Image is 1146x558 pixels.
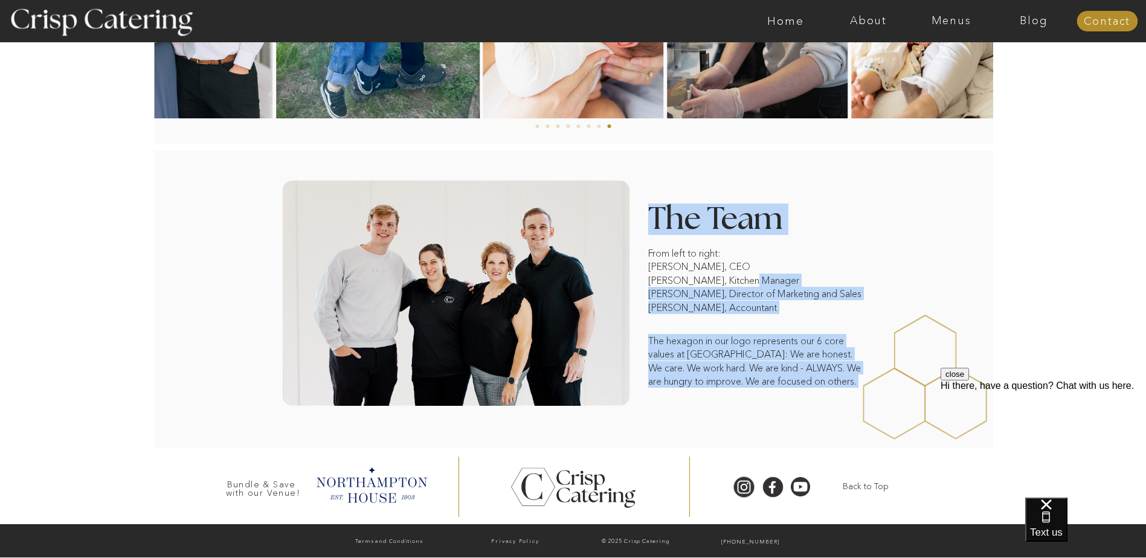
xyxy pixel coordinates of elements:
iframe: podium webchat widget prompt [941,368,1146,513]
li: Page dot 6 [587,124,591,128]
h3: Bundle & Save with our Venue! [222,480,305,492]
a: Contact [1077,16,1138,28]
a: Back to Top [828,481,904,493]
a: [PHONE_NUMBER] [695,536,806,548]
li: Page dot 8 [608,124,611,128]
li: Page dot 4 [567,124,570,128]
li: Page dot 2 [546,124,550,128]
a: Privacy Policy [454,536,577,548]
a: Menus [910,15,993,27]
li: Page dot 7 [597,124,601,128]
p: From left to right: [PERSON_NAME], CEO [PERSON_NAME], Kitchen Manager [PERSON_NAME], Director of ... [648,246,864,349]
p: The hexagon in our logo represents our 6 core values at [GEOGRAPHIC_DATA]: We are honest. We care... [648,334,864,390]
a: Home [744,15,827,27]
a: Blog [993,15,1075,27]
h2: The Team [648,204,864,227]
li: Page dot 3 [556,124,560,128]
li: Page dot 5 [577,124,581,128]
a: Terms and Conditions [328,536,451,548]
li: Page dot 1 [536,124,539,128]
a: About [827,15,910,27]
iframe: podium webchat widget bubble [1025,498,1146,558]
